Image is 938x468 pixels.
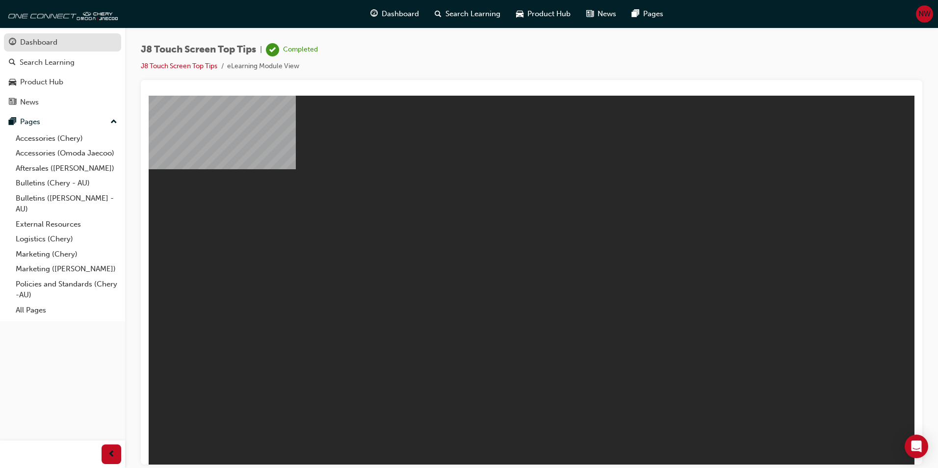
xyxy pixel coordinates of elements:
[227,61,299,72] li: eLearning Module View
[508,4,578,24] a: car-iconProduct Hub
[20,37,57,48] div: Dashboard
[516,8,523,20] span: car-icon
[435,8,442,20] span: search-icon
[283,45,318,54] div: Completed
[9,118,16,127] span: pages-icon
[382,8,419,20] span: Dashboard
[12,303,121,318] a: All Pages
[141,44,256,55] span: J8 Touch Screen Top Tips
[9,58,16,67] span: search-icon
[141,62,217,70] a: J8 Touch Screen Top Tips
[445,8,500,20] span: Search Learning
[12,217,121,232] a: External Resources
[4,31,121,113] button: DashboardSearch LearningProduct HubNews
[598,8,616,20] span: News
[266,43,279,56] span: learningRecordVerb_COMPLETE-icon
[4,73,121,91] a: Product Hub
[12,261,121,277] a: Marketing ([PERSON_NAME])
[12,247,121,262] a: Marketing (Chery)
[12,176,121,191] a: Bulletins (Chery - AU)
[9,98,16,107] span: news-icon
[370,8,378,20] span: guage-icon
[9,78,16,87] span: car-icon
[918,8,931,20] span: NW
[20,97,39,108] div: News
[20,57,75,68] div: Search Learning
[5,4,118,24] img: oneconnect
[363,4,427,24] a: guage-iconDashboard
[632,8,639,20] span: pages-icon
[916,5,933,23] button: NW
[4,53,121,72] a: Search Learning
[12,161,121,176] a: Aftersales ([PERSON_NAME])
[586,8,594,20] span: news-icon
[12,131,121,146] a: Accessories (Chery)
[4,33,121,52] a: Dashboard
[12,191,121,217] a: Bulletins ([PERSON_NAME] - AU)
[643,8,663,20] span: Pages
[4,113,121,131] button: Pages
[110,116,117,129] span: up-icon
[578,4,624,24] a: news-iconNews
[4,93,121,111] a: News
[12,232,121,247] a: Logistics (Chery)
[624,4,671,24] a: pages-iconPages
[905,435,928,458] div: Open Intercom Messenger
[260,44,262,55] span: |
[9,38,16,47] span: guage-icon
[527,8,571,20] span: Product Hub
[12,277,121,303] a: Policies and Standards (Chery -AU)
[20,116,40,128] div: Pages
[108,448,115,461] span: prev-icon
[20,77,63,88] div: Product Hub
[12,146,121,161] a: Accessories (Omoda Jaecoo)
[427,4,508,24] a: search-iconSearch Learning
